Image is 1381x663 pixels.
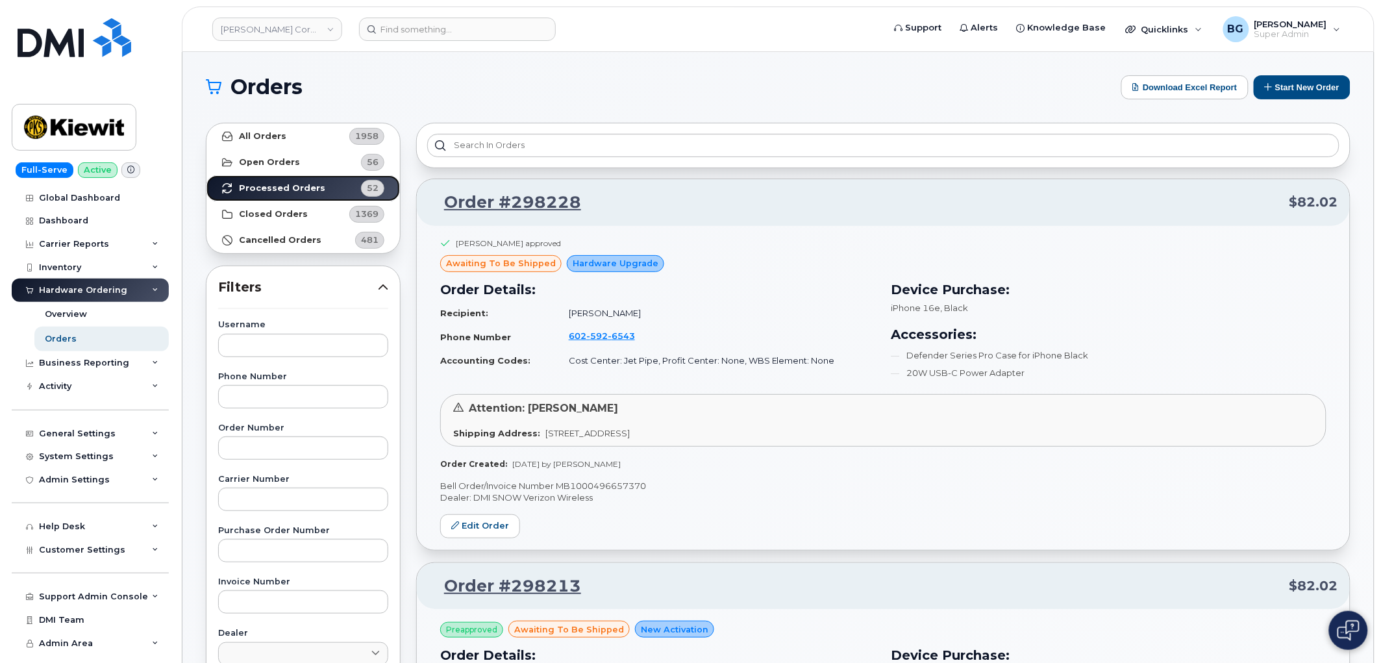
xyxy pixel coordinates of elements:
[1289,577,1338,595] span: $82.02
[367,156,379,168] span: 56
[569,331,635,341] span: 602
[514,623,624,636] span: awaiting to be shipped
[608,331,635,341] span: 6543
[1337,620,1360,641] img: Open chat
[941,303,969,313] span: , Black
[440,459,507,469] strong: Order Created:
[361,234,379,246] span: 481
[429,191,581,214] a: Order #298228
[440,355,530,366] strong: Accounting Codes:
[1121,75,1249,99] button: Download Excel Report
[230,77,303,97] span: Orders
[206,201,400,227] a: Closed Orders1369
[891,325,1327,344] h3: Accessories:
[440,332,511,342] strong: Phone Number
[440,492,1326,504] p: Dealer: DMI SNOW Verizon Wireless
[218,527,388,535] label: Purchase Order Number
[218,321,388,329] label: Username
[573,257,658,269] span: Hardware Upgrade
[218,373,388,381] label: Phone Number
[440,308,488,318] strong: Recipient:
[891,349,1327,362] li: Defender Series Pro Case for iPhone Black
[218,424,388,432] label: Order Number
[512,459,621,469] span: [DATE] by [PERSON_NAME]
[891,303,941,313] span: iPhone 16e
[440,280,876,299] h3: Order Details:
[557,349,876,372] td: Cost Center: Jet Pipe, Profit Center: None, WBS Element: None
[427,134,1339,157] input: Search in orders
[206,149,400,175] a: Open Orders56
[206,175,400,201] a: Processed Orders52
[218,475,388,484] label: Carrier Number
[206,123,400,149] a: All Orders1958
[355,208,379,220] span: 1369
[239,235,321,245] strong: Cancelled Orders
[557,302,876,325] td: [PERSON_NAME]
[239,131,286,142] strong: All Orders
[1254,75,1350,99] button: Start New Order
[641,623,708,636] span: New Activation
[218,629,388,638] label: Dealer
[239,183,325,194] strong: Processed Orders
[206,227,400,253] a: Cancelled Orders481
[545,428,630,438] span: [STREET_ADDRESS]
[586,331,608,341] span: 592
[239,157,300,168] strong: Open Orders
[891,367,1327,379] li: 20W USB-C Power Adapter
[446,624,497,636] span: Preapproved
[446,257,556,269] span: awaiting to be shipped
[891,280,1327,299] h3: Device Purchase:
[440,514,520,538] a: Edit Order
[239,209,308,219] strong: Closed Orders
[469,402,618,414] span: Attention: [PERSON_NAME]
[440,480,1326,492] p: Bell Order/Invoice Number MB1000496657370
[1289,193,1338,212] span: $82.02
[355,130,379,142] span: 1958
[218,278,378,297] span: Filters
[367,182,379,194] span: 52
[453,428,540,438] strong: Shipping Address:
[569,331,651,341] a: 6025926543
[456,238,561,249] div: [PERSON_NAME] approved
[218,578,388,586] label: Invoice Number
[429,575,581,598] a: Order #298213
